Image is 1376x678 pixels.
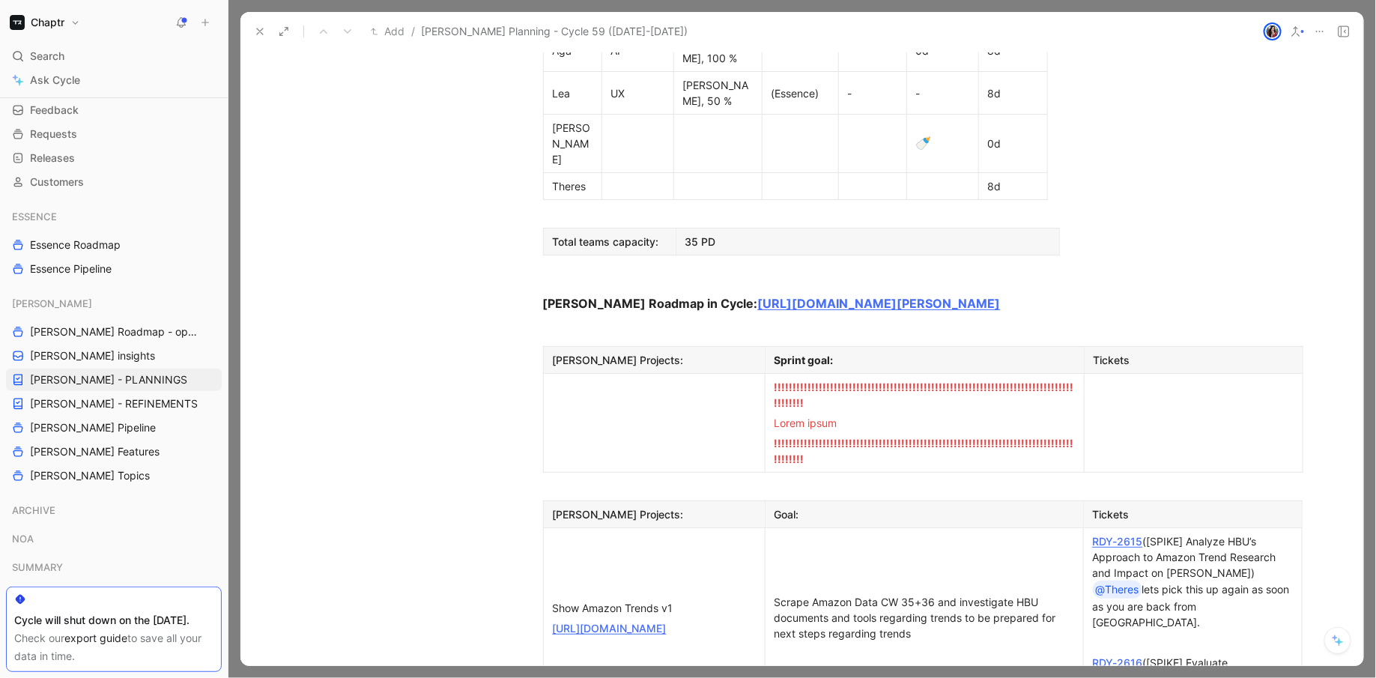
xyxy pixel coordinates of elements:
[553,622,667,635] a: [URL][DOMAIN_NAME]
[421,22,688,40] span: [PERSON_NAME] Planning - Cycle 59 ([DATE]-[DATE])
[6,393,222,415] a: [PERSON_NAME] - REFINEMENTS
[6,527,222,554] div: NOA
[775,381,1074,409] span: !!!!!!!!!!!!!!!!!!!!!!!!!!!!!!!!!!!!!!!!!!!!!!!!!!!!!!!!!!!!!!!!!!!!!!!!!!!!!!!!!!!!!!!!
[988,178,1038,194] div: 8d
[6,499,222,521] div: ARCHIVE
[6,292,222,315] div: [PERSON_NAME]
[6,147,222,169] a: Releases
[6,345,222,367] a: [PERSON_NAME] insights
[553,506,756,522] div: [PERSON_NAME] Projects:
[31,16,64,29] h1: Chaptr
[30,396,198,411] span: [PERSON_NAME] - REFINEMENTS
[553,178,592,194] div: Theres
[6,171,222,193] a: Customers
[12,560,63,575] span: SUMMARY
[988,136,1038,151] div: 0d
[30,103,79,118] span: Feedback
[772,85,829,101] div: (Essence)
[30,348,155,363] span: [PERSON_NAME] insights
[6,441,222,463] a: [PERSON_NAME] Features
[6,527,222,550] div: NOA
[6,464,222,487] a: [PERSON_NAME] Topics
[10,15,25,30] img: Chaptr
[775,354,834,366] span: Sprint goal:
[30,468,150,483] span: [PERSON_NAME] Topics
[1094,352,1294,368] div: Tickets
[30,151,75,166] span: Releases
[848,85,897,101] div: -
[12,209,57,224] span: ESSENCE
[775,506,1074,522] div: Goal:
[6,417,222,439] a: [PERSON_NAME] Pipeline
[30,372,187,387] span: [PERSON_NAME] - PLANNINGS
[775,417,837,429] span: Lorem ipsum
[6,12,84,33] button: ChaptrChaptr
[1093,656,1143,669] a: RDY-2616
[6,258,222,280] a: Essence Pipeline
[916,136,932,151] span: 🍼
[1265,24,1280,39] img: avatar
[553,352,756,368] div: [PERSON_NAME] Projects:
[6,499,222,526] div: ARCHIVE
[916,85,969,101] div: -
[14,629,213,665] div: Check our to save all your data in time.
[14,611,213,629] div: Cycle will shut down on the [DATE].
[6,556,222,578] div: SUMMARY
[30,237,121,252] span: Essence Roadmap
[30,71,80,89] span: Ask Cycle
[1093,506,1293,522] div: Tickets
[553,85,592,101] div: Lea
[6,205,222,228] div: ESSENCE
[988,85,1038,101] div: 8d
[6,369,222,391] a: [PERSON_NAME] - PLANNINGS
[611,85,664,101] div: UX
[30,175,84,190] span: Customers
[12,296,92,311] span: [PERSON_NAME]
[553,600,756,616] div: Show Amazon Trends v1
[64,632,127,644] a: export guide
[6,69,222,91] a: Ask Cycle
[775,594,1074,641] div: Scrape Amazon Data CW 35+36 and investigate HBU documents and tools regarding trends to be prepar...
[543,296,758,311] strong: [PERSON_NAME] Roadmap in Cycle:
[411,22,415,40] span: /
[6,292,222,487] div: [PERSON_NAME][PERSON_NAME] Roadmap - open items[PERSON_NAME] insights[PERSON_NAME] - PLANNINGS[PE...
[685,234,1050,249] div: 35 PD
[12,531,34,546] span: NOA
[1093,533,1293,630] div: ([SPIKE] Analyze HBU’s Approach to Amazon Trend Research and Impact on [PERSON_NAME]) lets pick t...
[775,437,1074,465] span: !!!!!!!!!!!!!!!!!!!!!!!!!!!!!!!!!!!!!!!!!!!!!!!!!!!!!!!!!!!!!!!!!!!!!!!!!!!!!!!!!!!!!!!!
[758,296,1001,311] a: [URL][DOMAIN_NAME][PERSON_NAME]
[6,45,222,67] div: Search
[30,127,77,142] span: Requests
[6,556,222,583] div: SUMMARY
[6,321,222,343] a: [PERSON_NAME] Roadmap - open items
[30,47,64,65] span: Search
[1096,581,1139,599] div: @Theres
[30,420,156,435] span: [PERSON_NAME] Pipeline
[553,120,592,167] div: [PERSON_NAME]
[553,234,667,249] div: Total teams capacity:
[683,77,753,109] div: [PERSON_NAME], 50 %
[367,22,408,40] button: Add
[30,444,160,459] span: [PERSON_NAME] Features
[6,234,222,256] a: Essence Roadmap
[12,503,55,518] span: ARCHIVE
[6,123,222,145] a: Requests
[6,205,222,280] div: ESSENCEEssence RoadmapEssence Pipeline
[30,324,203,339] span: [PERSON_NAME] Roadmap - open items
[30,261,112,276] span: Essence Pipeline
[6,99,222,121] a: Feedback
[1093,535,1143,548] a: RDY-2615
